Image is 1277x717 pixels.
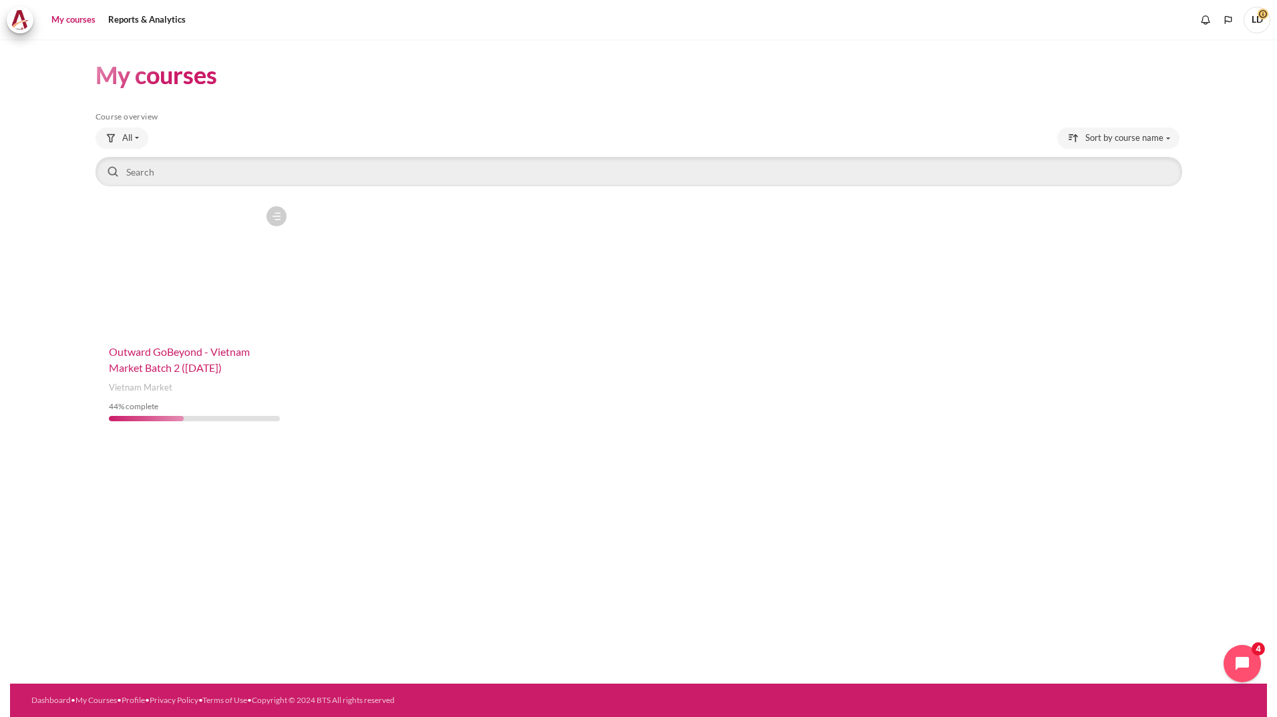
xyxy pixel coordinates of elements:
[252,695,395,705] a: Copyright © 2024 BTS All rights reserved
[10,39,1267,455] section: Content
[96,59,217,91] h1: My courses
[1244,7,1270,33] a: User menu
[31,695,71,705] a: Dashboard
[122,132,132,145] span: All
[109,401,118,411] span: 44
[1085,132,1163,145] span: Sort by course name
[96,128,1182,189] div: Course overview controls
[150,695,198,705] a: Privacy Policy
[11,10,29,30] img: Architeck
[202,695,247,705] a: Terms of Use
[96,157,1182,186] input: Search
[96,111,1182,122] h5: Course overview
[122,695,145,705] a: Profile
[109,381,172,395] span: Vietnam Market
[1244,7,1270,33] span: LD
[75,695,117,705] a: My Courses
[1196,10,1216,30] div: Show notification window with no new notifications
[1057,128,1179,149] button: Sorting drop-down menu
[7,7,40,33] a: Architeck Architeck
[47,7,100,33] a: My courses
[109,401,281,413] div: % complete
[104,7,190,33] a: Reports & Analytics
[96,128,148,149] button: Grouping drop-down menu
[1218,10,1238,30] button: Languages
[109,345,250,374] a: Outward GoBeyond - Vietnam Market Batch 2 ([DATE])
[31,694,713,706] div: • • • • •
